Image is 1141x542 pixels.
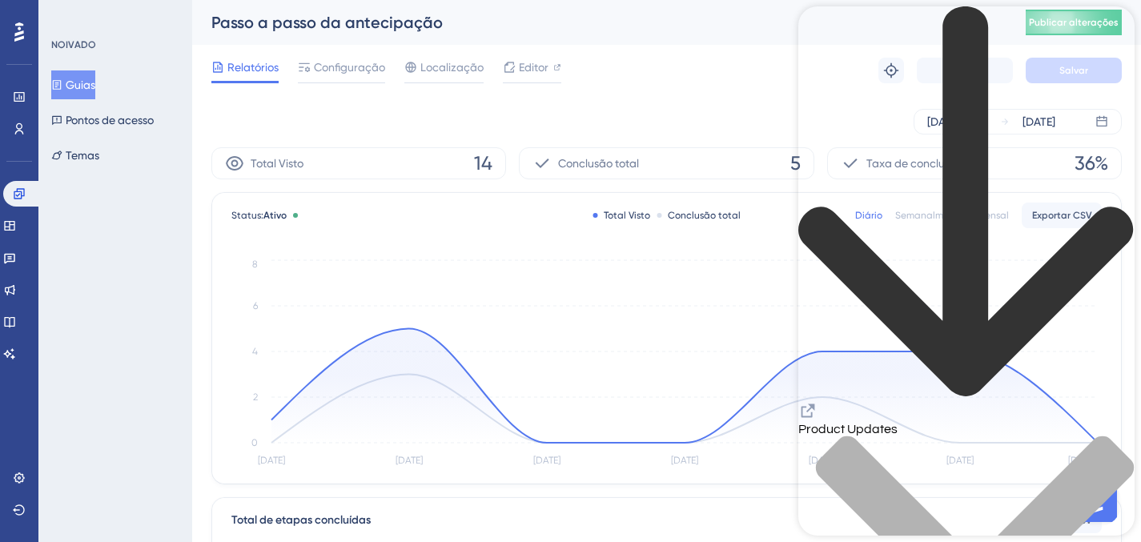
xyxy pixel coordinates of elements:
font: 5 [790,152,801,175]
font: Total de etapas concluídas [231,513,371,527]
button: Pontos de acesso [51,106,154,134]
tspan: 6 [253,300,258,311]
button: Guias [51,70,95,99]
font: Temas [66,149,99,162]
font: Conclusão total [668,210,741,221]
tspan: [DATE] [396,455,423,466]
font: Guias [66,78,95,91]
tspan: [DATE] [533,455,560,466]
tspan: 4 [252,346,258,357]
font: Total Visto [251,157,303,170]
font: Conclusão total [558,157,639,170]
img: imagem-do-lançador-texto-alternativo [10,10,38,38]
button: Temas [51,141,99,170]
font: Localização [420,61,484,74]
tspan: [DATE] [258,455,285,466]
font: Passo a passo da antecipação [211,13,443,32]
font: Ativo [263,210,287,221]
font: Status: [231,210,263,221]
font: Configuração [314,61,385,74]
font: Precisar de ajuda? [38,7,138,19]
tspan: 0 [251,437,258,448]
font: Relatórios [227,61,279,74]
font: 1 [149,10,154,18]
font: Editor [519,61,548,74]
font: 14 [474,152,492,175]
tspan: 2 [253,391,258,403]
tspan: 8 [252,259,258,270]
button: Abra o iniciador do Assistente de IA [5,5,43,43]
tspan: [DATE] [671,455,698,466]
font: NOIVADO [51,39,96,50]
font: Total Visto [604,210,650,221]
font: Pontos de acesso [66,114,154,126]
